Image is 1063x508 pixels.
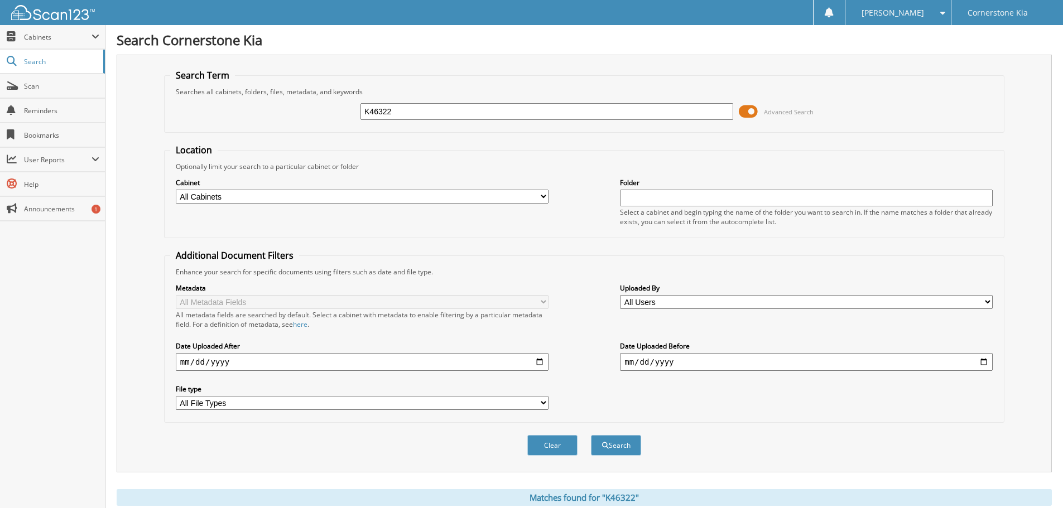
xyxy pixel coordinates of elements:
[764,108,814,116] span: Advanced Search
[24,130,99,140] span: Bookmarks
[620,341,993,351] label: Date Uploaded Before
[591,435,641,456] button: Search
[24,204,99,214] span: Announcements
[176,353,549,371] input: start
[620,178,993,187] label: Folder
[170,249,299,262] legend: Additional Document Filters
[117,489,1052,506] div: Matches found for "K46322"
[620,353,993,371] input: end
[176,384,549,394] label: File type
[24,81,99,91] span: Scan
[176,283,549,293] label: Metadata
[170,162,998,171] div: Optionally limit your search to a particular cabinet or folder
[170,267,998,277] div: Enhance your search for specific documents using filters such as date and file type.
[620,207,993,226] div: Select a cabinet and begin typing the name of the folder you want to search in. If the name match...
[11,5,95,20] img: scan123-logo-white.svg
[24,106,99,115] span: Reminders
[170,87,998,96] div: Searches all cabinets, folders, files, metadata, and keywords
[117,31,1052,49] h1: Search Cornerstone Kia
[293,320,307,329] a: here
[24,32,92,42] span: Cabinets
[170,144,218,156] legend: Location
[176,341,549,351] label: Date Uploaded After
[24,57,98,66] span: Search
[527,435,578,456] button: Clear
[620,283,993,293] label: Uploaded By
[170,69,235,81] legend: Search Term
[968,9,1028,16] span: Cornerstone Kia
[176,310,549,329] div: All metadata fields are searched by default. Select a cabinet with metadata to enable filtering b...
[24,180,99,189] span: Help
[92,205,100,214] div: 1
[862,9,924,16] span: [PERSON_NAME]
[176,178,549,187] label: Cabinet
[24,155,92,165] span: User Reports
